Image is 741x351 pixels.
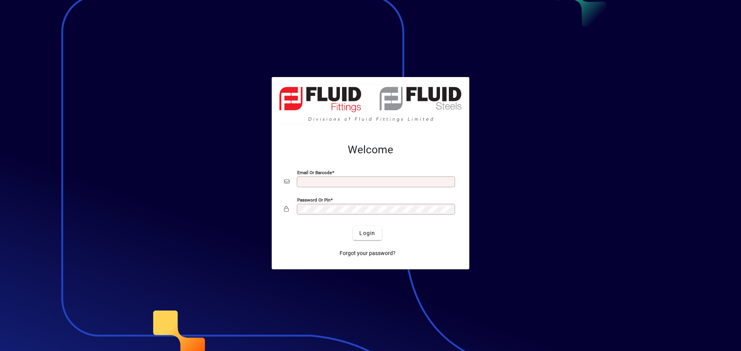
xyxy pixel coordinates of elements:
mat-label: Password or Pin [297,197,330,203]
button: Login [353,226,381,240]
mat-label: Email or Barcode [297,170,332,175]
span: Login [359,229,375,237]
h2: Welcome [284,143,457,156]
span: Forgot your password? [340,249,396,257]
a: Forgot your password? [337,246,399,260]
